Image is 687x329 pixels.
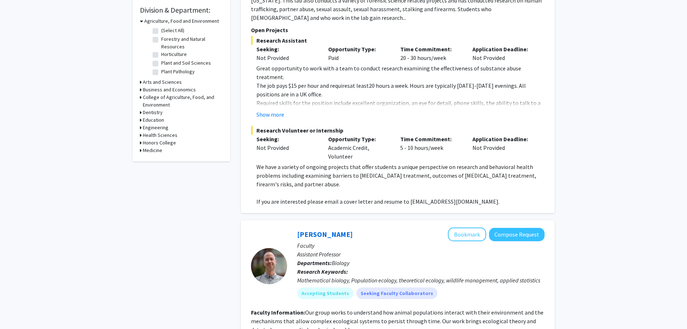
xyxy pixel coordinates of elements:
p: at least [256,81,545,99]
h3: Medicine [143,147,162,154]
p: Faculty [297,241,545,250]
mat-chip: Seeking Faculty Collaborators [356,287,437,299]
p: Opportunity Type: [328,45,389,53]
label: Plant and Soil Sciences [161,59,211,67]
div: Not Provided [467,135,539,161]
h3: Health Sciences [143,131,177,139]
p: Open Projects [251,26,545,34]
a: [PERSON_NAME] [297,230,353,239]
span: Great opportunity to work with a team to conduct research examining the effectiveness of substanc... [256,65,521,81]
span: The job pays $15 per hour and requires [256,82,350,89]
b: Faculty Information: [251,309,305,316]
div: 5 - 10 hours/week [395,135,467,161]
label: Forestry and Natural Resources [161,35,221,51]
h3: Engineering [143,124,168,131]
p: Seeking: [256,135,318,143]
div: Not Provided [256,53,318,62]
b: Research Keywords: [297,268,348,275]
div: Mathematical biology, Population ecology, theoretical ecology, wildlife management, applied stati... [297,276,545,285]
h3: College of Agriculture, Food, and Environment [143,94,223,109]
p: Assistant Professor [297,250,545,259]
p: Seeking: [256,45,318,53]
label: Horticulture [161,51,187,58]
p: Application Deadline: [472,135,534,143]
button: Compose Request to Jake Ferguson [489,228,545,241]
p: Opportunity Type: [328,135,389,143]
button: Add Jake Ferguson to Bookmarks [448,228,486,241]
button: Show more [256,110,284,119]
span: Biology [332,259,349,267]
iframe: Chat [5,296,31,324]
p: We have a variety of ongoing projects that offer students a unique perspective on research and be... [256,163,545,189]
p: If you are interested please email a cover letter and resume to [EMAIL_ADDRESS][DOMAIN_NAME]. [256,197,545,206]
div: 20 - 30 hours/week [395,45,467,62]
p: Time Commitment: [400,135,462,143]
h3: Honors College [143,139,176,147]
div: Not Provided [467,45,539,62]
mat-chip: Accepting Students [297,287,353,299]
h3: Business and Economics [143,86,196,94]
div: Not Provided [256,143,318,152]
h2: Division & Department: [140,6,223,14]
p: Time Commitment: [400,45,462,53]
span: Research Volunteer or Internship [251,126,545,135]
h3: Dentistry [143,109,163,116]
label: (Select All) [161,27,184,34]
b: Departments: [297,259,332,267]
h3: Arts and Sciences [143,78,182,86]
span: 20 hours a week. Hours are typically [DATE]-[DATE] evenings. All positions are in a UK office. [256,82,526,98]
h3: Education [143,116,164,124]
span: Required skills for the position include excellent organization, an eye for detail, phone skills,... [256,99,541,124]
p: Application Deadline: [472,45,534,53]
span: Research Assistant [251,36,545,45]
h3: Agriculture, Food and Environment [144,17,219,25]
div: Academic Credit, Volunteer [323,135,395,161]
div: Paid [323,45,395,62]
label: Plant Pathology [161,68,195,75]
